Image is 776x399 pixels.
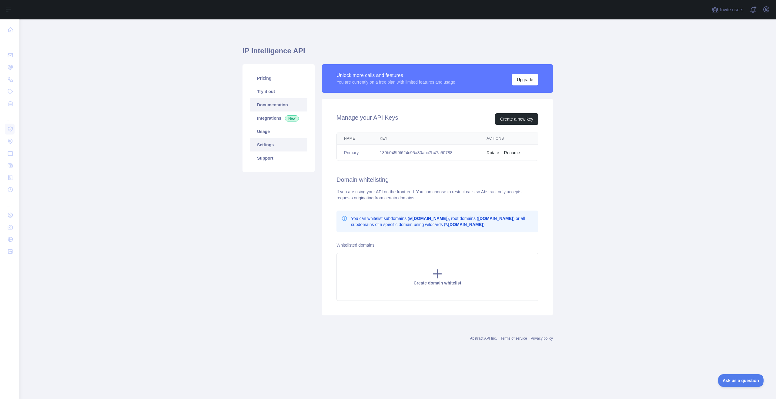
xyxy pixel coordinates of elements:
span: Create domain whitelist [413,281,461,285]
a: Terms of service [500,336,527,341]
div: ... [5,110,15,122]
button: Rename [504,150,520,156]
b: [DOMAIN_NAME] [478,216,513,221]
th: Name [337,132,373,145]
span: New [285,115,299,121]
a: Privacy policy [531,336,553,341]
p: You can whitelist subdomains (ie ), root domains ( ) or all subdomains of a specific domain using... [351,215,533,228]
div: If you are using your API on the front-end. You can choose to restrict calls so Abstract only acc... [336,189,538,201]
iframe: Toggle Customer Support [718,374,764,387]
th: Actions [479,132,538,145]
a: Abstract API Inc. [470,336,497,341]
a: Settings [250,138,307,151]
a: Usage [250,125,307,138]
th: Key [373,132,479,145]
button: Upgrade [512,74,538,85]
td: Primary [337,145,373,161]
span: Invite users [720,6,743,13]
b: [DOMAIN_NAME] [413,216,447,221]
a: Integrations New [250,111,307,125]
h1: IP Intelligence API [242,46,553,61]
b: *.[DOMAIN_NAME] [445,222,483,227]
div: You are currently on a free plan with limited features and usage [336,79,455,85]
a: Try it out [250,85,307,98]
div: ... [5,36,15,48]
button: Create a new key [495,113,538,125]
h2: Manage your API Keys [336,113,398,125]
div: Unlock more calls and features [336,72,455,79]
button: Rotate [487,150,499,156]
td: 139b045f9f624c95a30abc7b47a50788 [373,145,479,161]
a: Support [250,151,307,165]
a: Pricing [250,71,307,85]
div: ... [5,196,15,208]
a: Documentation [250,98,307,111]
h2: Domain whitelisting [336,175,538,184]
label: Whitelisted domains: [336,243,376,248]
button: Invite users [710,5,744,15]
